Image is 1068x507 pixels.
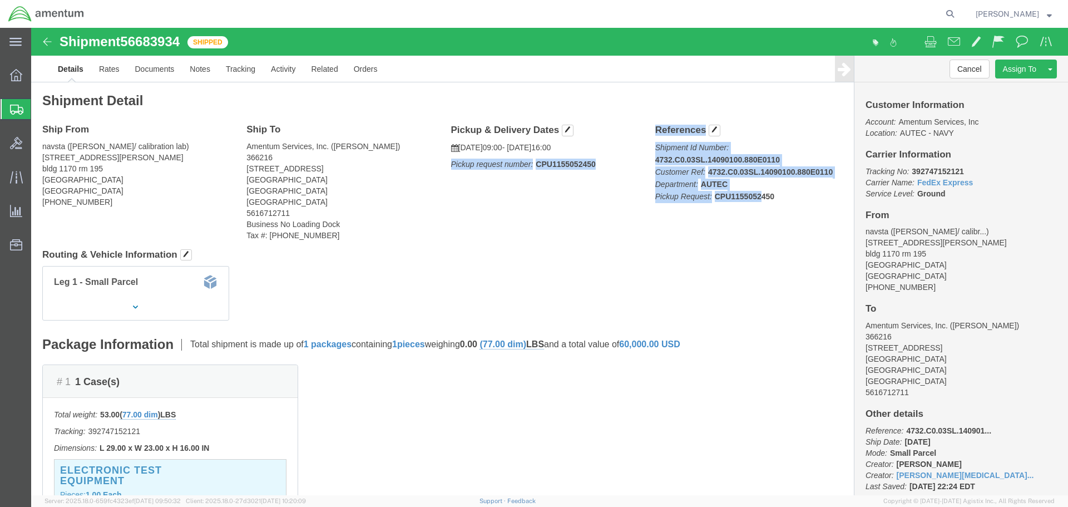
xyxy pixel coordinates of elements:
[976,8,1039,20] span: Ahmed Warraiat
[186,498,306,504] span: Client: 2025.18.0-27d3021
[31,28,1068,495] iframe: FS Legacy Container
[479,498,507,504] a: Support
[44,498,181,504] span: Server: 2025.18.0-659fc4323ef
[261,498,306,504] span: [DATE] 10:20:09
[8,6,85,22] img: logo
[134,498,181,504] span: [DATE] 09:50:32
[975,7,1052,21] button: [PERSON_NAME]
[883,496,1055,506] span: Copyright © [DATE]-[DATE] Agistix Inc., All Rights Reserved
[507,498,536,504] a: Feedback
